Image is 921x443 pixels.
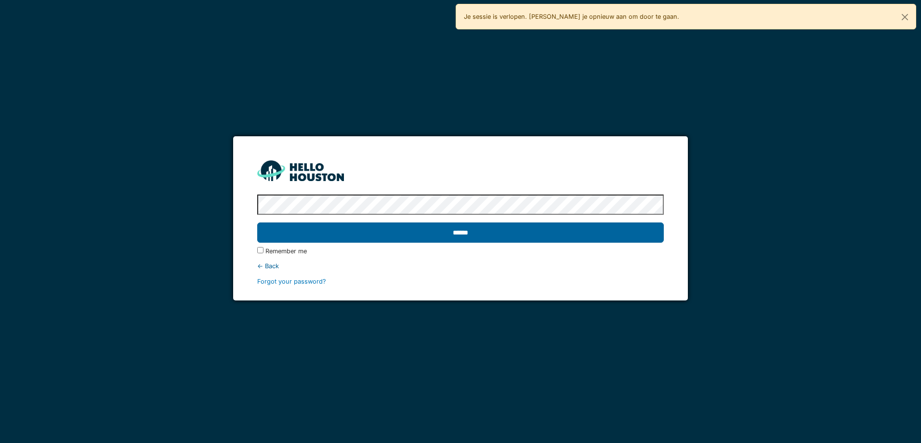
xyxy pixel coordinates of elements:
label: Remember me [265,247,307,256]
img: HH_line-BYnF2_Hg.png [257,160,344,181]
div: ← Back [257,261,663,271]
div: Je sessie is verlopen. [PERSON_NAME] je opnieuw aan om door te gaan. [456,4,916,29]
button: Close [894,4,916,30]
a: Forgot your password? [257,278,326,285]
